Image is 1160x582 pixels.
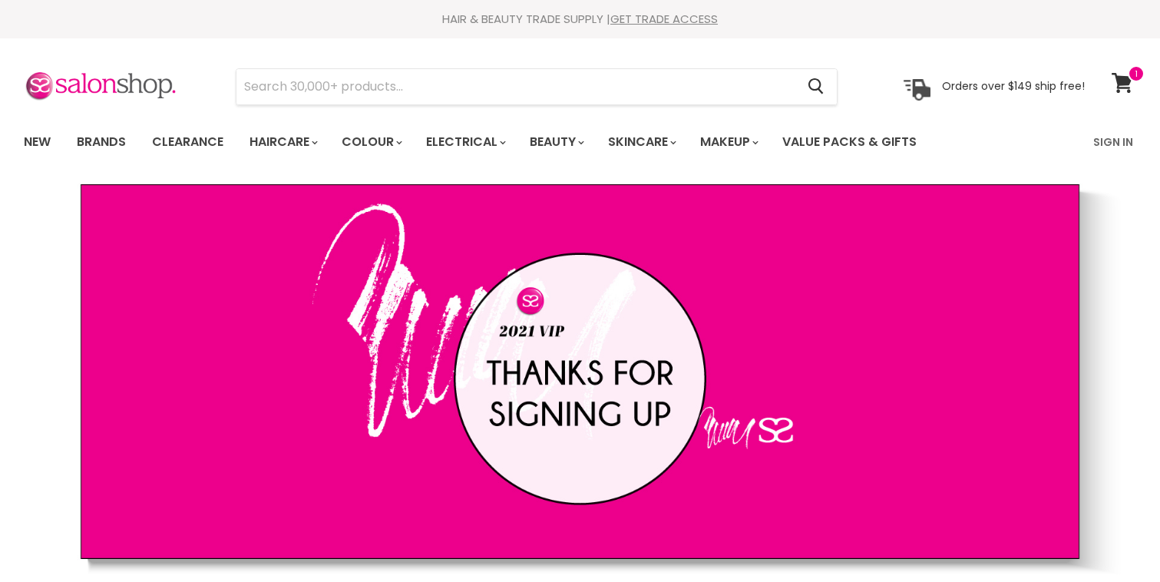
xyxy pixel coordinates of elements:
[238,126,327,158] a: Haircare
[942,79,1085,93] p: Orders over $149 ship free!
[140,126,235,158] a: Clearance
[5,12,1156,27] div: HAIR & BEAUTY TRADE SUPPLY |
[65,126,137,158] a: Brands
[12,126,62,158] a: New
[610,11,718,27] a: GET TRADE ACCESS
[796,69,837,104] button: Search
[597,126,686,158] a: Skincare
[1084,126,1142,158] a: Sign In
[236,68,838,105] form: Product
[236,69,796,104] input: Search
[12,120,1006,164] ul: Main menu
[5,120,1156,164] nav: Main
[689,126,768,158] a: Makeup
[330,126,411,158] a: Colour
[771,126,928,158] a: Value Packs & Gifts
[518,126,593,158] a: Beauty
[415,126,515,158] a: Electrical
